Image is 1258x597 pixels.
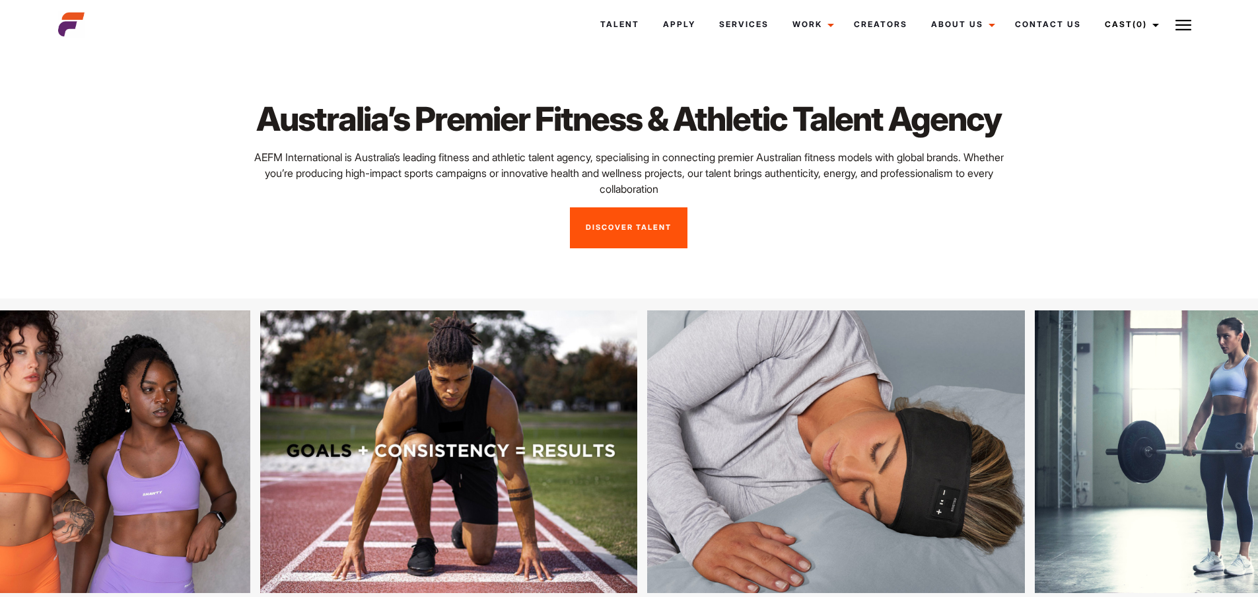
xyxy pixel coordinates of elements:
img: cropped-aefm-brand-fav-22-square.png [58,11,85,38]
a: Cast(0) [1093,7,1167,42]
a: Talent [588,7,651,42]
a: Apply [651,7,707,42]
a: Work [781,7,842,42]
h1: Australia’s Premier Fitness & Athletic Talent Agency [251,99,1006,139]
img: Burger icon [1175,17,1191,33]
img: zxvzxvz [584,310,961,594]
a: Services [707,7,781,42]
span: (0) [1133,19,1147,29]
a: About Us [919,7,1003,42]
a: Contact Us [1003,7,1093,42]
a: Discover Talent [570,207,687,248]
a: Creators [842,7,919,42]
img: aetb [196,310,574,594]
p: AEFM International is Australia’s leading fitness and athletic talent agency, specialising in con... [251,149,1006,197]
